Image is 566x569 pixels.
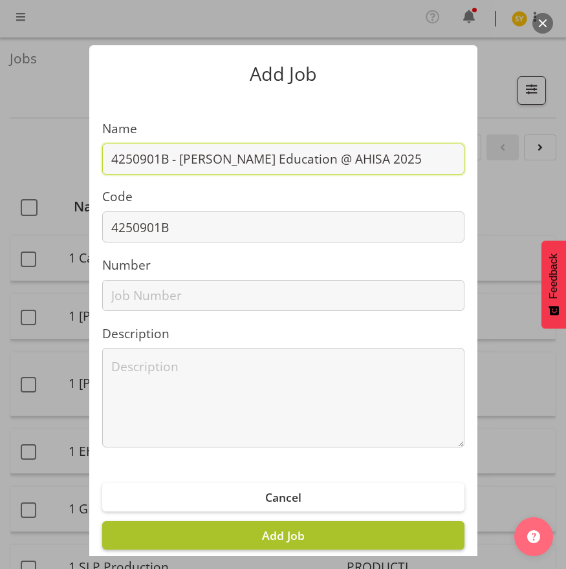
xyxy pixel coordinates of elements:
input: Job Number [102,280,464,311]
span: Add Job [262,528,305,543]
label: Code [102,188,464,206]
span: Cancel [265,489,301,505]
button: Feedback - Show survey [541,241,566,328]
label: Description [102,325,464,343]
input: Job Code [102,211,464,242]
button: Cancel [102,483,464,511]
span: Feedback [548,253,560,299]
label: Number [102,256,464,275]
button: Add Job [102,521,464,550]
input: Job Name [102,144,464,175]
label: Name [102,120,464,138]
img: help-xxl-2.png [527,530,540,543]
p: Add Job [102,65,464,83]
